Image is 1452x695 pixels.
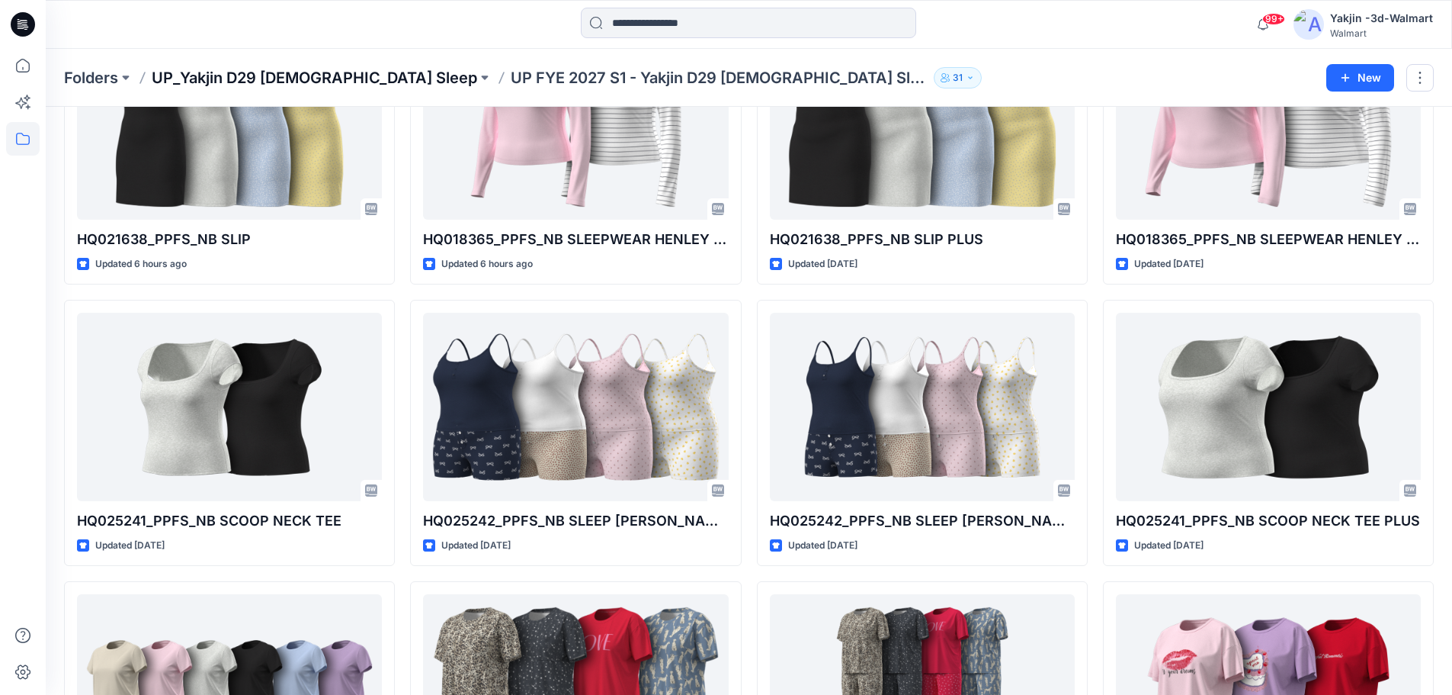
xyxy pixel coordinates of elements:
button: New [1326,64,1394,92]
a: HQ025242_PPFS_NB SLEEP CAMI BOXER SET PLUS [423,313,728,501]
p: Updated [DATE] [1134,256,1204,272]
p: HQ021638_PPFS_NB SLIP PLUS [770,229,1075,250]
p: HQ018365_PPFS_NB SLEEPWEAR HENLEY TOP [423,229,728,250]
a: HQ021638_PPFS_NB SLIP PLUS [770,31,1075,220]
p: Updated 6 hours ago [441,256,533,272]
a: UP_Yakjin D29 [DEMOGRAPHIC_DATA] Sleep [152,67,477,88]
p: UP FYE 2027 S1 - Yakjin D29 [DEMOGRAPHIC_DATA] Sleepwear [511,67,928,88]
p: HQ018365_PPFS_NB SLEEPWEAR HENLEY TOP PLUS [1116,229,1421,250]
a: Folders [64,67,118,88]
div: Yakjin -3d-Walmart [1330,9,1433,27]
a: HQ025241_PPFS_NB SCOOP NECK TEE PLUS [1116,313,1421,501]
p: HQ025241_PPFS_NB SCOOP NECK TEE [77,510,382,532]
a: HQ025241_PPFS_NB SCOOP NECK TEE [77,313,382,501]
p: 31 [953,69,963,86]
a: HQ018365_PPFS_NB SLEEPWEAR HENLEY TOP PLUS [1116,31,1421,220]
p: Updated [DATE] [788,538,857,554]
button: 31 [934,67,982,88]
p: Updated 6 hours ago [95,256,187,272]
p: HQ025241_PPFS_NB SCOOP NECK TEE PLUS [1116,510,1421,532]
a: HQ018365_PPFS_NB SLEEPWEAR HENLEY TOP [423,31,728,220]
a: HQ025242_PPFS_NB SLEEP CAMI BOXER SET [770,313,1075,501]
div: Walmart [1330,27,1433,39]
p: HQ025242_PPFS_NB SLEEP [PERSON_NAME] SET PLUS [423,510,728,532]
p: HQ025242_PPFS_NB SLEEP [PERSON_NAME] SET [770,510,1075,532]
p: HQ021638_PPFS_NB SLIP [77,229,382,250]
p: Updated [DATE] [1134,538,1204,554]
p: Updated [DATE] [95,538,165,554]
p: Updated [DATE] [441,538,511,554]
span: 99+ [1262,13,1285,25]
a: HQ021638_PPFS_NB SLIP [77,31,382,220]
img: avatar [1293,9,1324,40]
p: Updated [DATE] [788,256,857,272]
